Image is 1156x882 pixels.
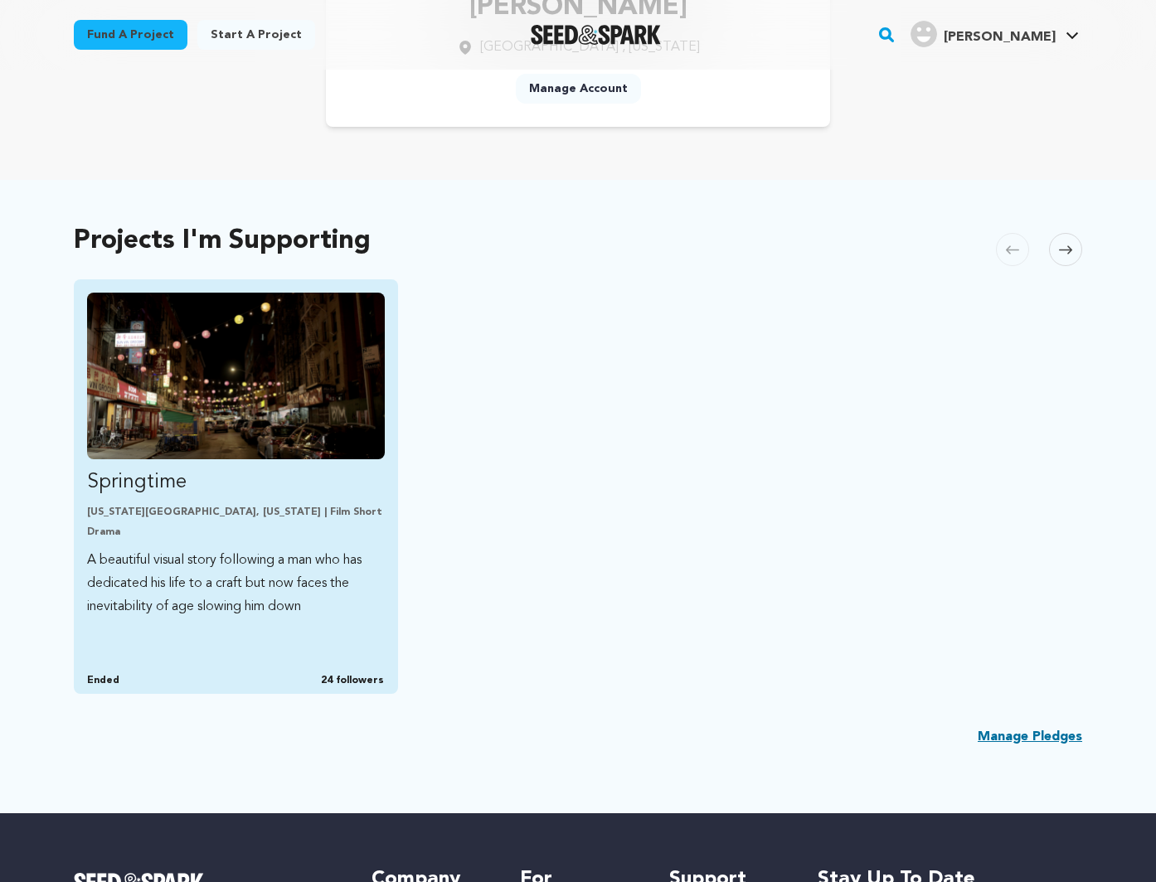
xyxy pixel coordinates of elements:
span: 24 followers [321,674,384,687]
a: Sean Y.'s Profile [907,17,1082,47]
img: Seed&Spark Logo Dark Mode [531,25,661,45]
a: Seed&Spark Homepage [531,25,661,45]
a: Start a project [197,20,315,50]
div: Sean Y.'s Profile [911,21,1056,47]
p: Drama [87,526,385,539]
p: [US_STATE][GEOGRAPHIC_DATA], [US_STATE] | Film Short [87,506,385,519]
a: Fund Springtime [87,293,385,618]
p: Springtime [87,469,385,496]
img: user.png [911,21,937,47]
a: Manage Account [516,74,641,104]
span: Sean Y.'s Profile [907,17,1082,52]
span: Ended [87,674,119,687]
span: [PERSON_NAME] [944,31,1056,44]
h2: Projects I'm Supporting [74,230,371,253]
a: Manage Pledges [978,727,1082,747]
a: Fund a project [74,20,187,50]
p: A beautiful visual story following a man who has dedicated his life to a craft but now faces the ... [87,549,385,618]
